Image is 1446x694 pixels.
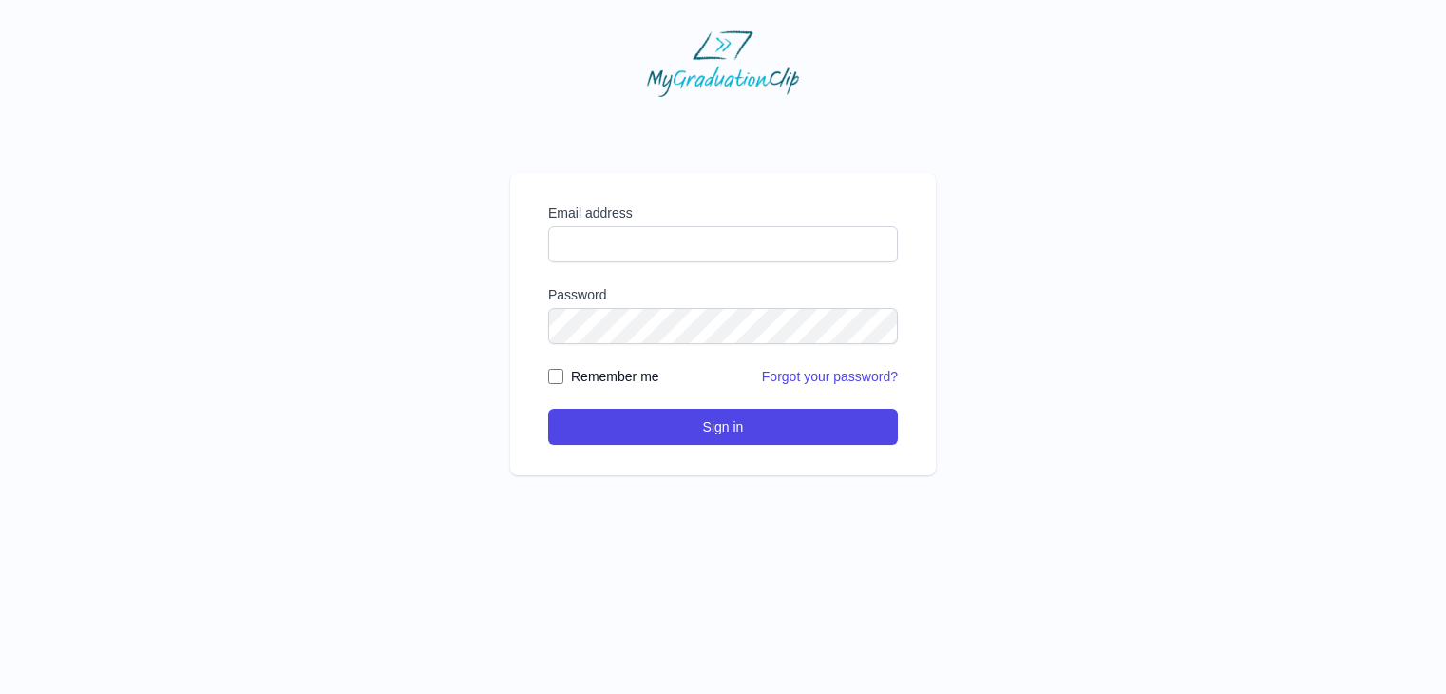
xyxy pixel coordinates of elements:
[548,285,898,304] label: Password
[548,203,898,222] label: Email address
[548,409,898,445] button: Sign in
[762,369,898,384] a: Forgot your password?
[647,30,799,97] img: MyGraduationClip
[571,367,659,386] label: Remember me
